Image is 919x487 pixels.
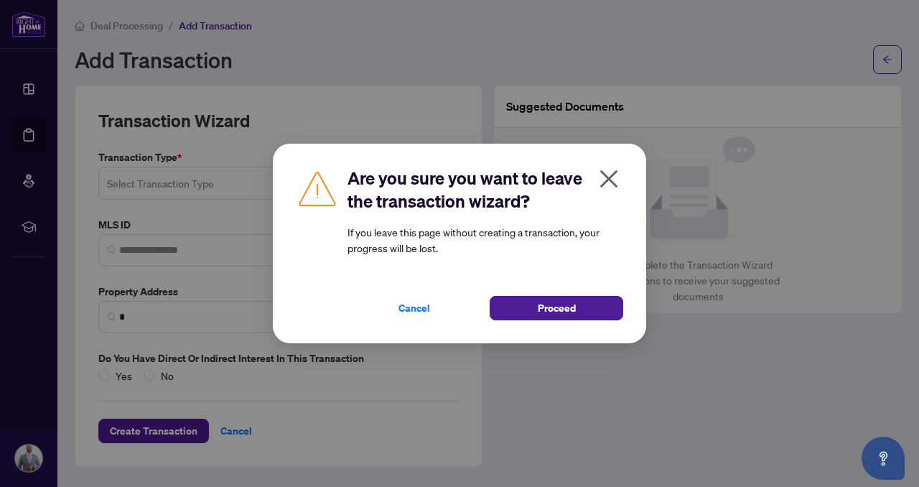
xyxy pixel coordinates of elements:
button: Cancel [347,296,481,320]
span: Proceed [538,297,576,320]
h2: Are you sure you want to leave the transaction wizard? [347,167,623,213]
article: If you leave this page without creating a transaction, your progress will be lost. [347,224,623,256]
span: close [597,167,620,190]
button: Proceed [490,296,623,320]
button: Open asap [862,437,905,480]
span: Cancel [398,297,430,320]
